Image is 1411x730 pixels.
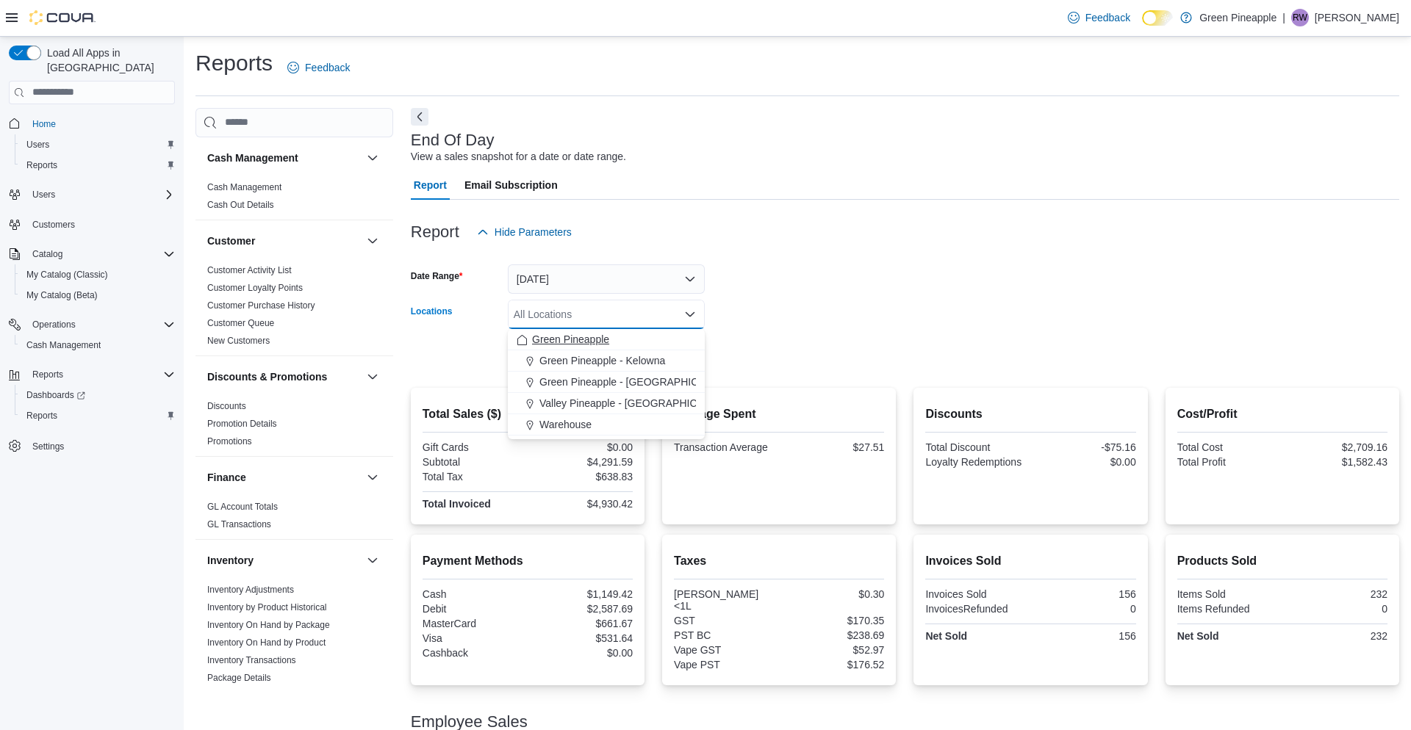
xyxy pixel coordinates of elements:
h1: Reports [195,48,273,78]
span: Dashboards [26,389,85,401]
p: [PERSON_NAME] [1315,9,1399,26]
a: Cash Out Details [207,200,274,210]
span: Feedback [305,60,350,75]
div: $238.69 [782,629,884,641]
div: Items Sold [1177,588,1279,600]
button: Inventory [207,553,361,568]
span: Reports [26,410,57,422]
a: My Catalog (Beta) [21,286,104,304]
div: $2,587.69 [531,603,633,615]
a: Customer Loyalty Points [207,283,303,293]
label: Locations [411,306,453,317]
div: $0.00 [1034,456,1136,468]
div: $0.00 [531,647,633,659]
div: Transaction Average [674,441,776,453]
div: Cash [423,588,525,600]
div: 232 [1285,630,1387,642]
span: Customer Queue [207,317,274,329]
span: Customer Purchase History [207,300,315,311]
span: Users [21,136,175,153]
button: Warehouse [508,414,705,436]
div: $27.51 [782,441,884,453]
a: Reports [21,407,63,424]
div: Debit [423,603,525,615]
h2: Invoices Sold [925,552,1135,570]
div: Visa [423,632,525,644]
span: Customers [26,215,175,234]
div: 0 [1285,603,1387,615]
button: Customers [3,214,181,235]
span: Cash Management [207,181,281,193]
div: Invoices Sold [925,588,1027,600]
span: Dashboards [21,386,175,404]
span: GL Transactions [207,518,271,530]
h2: Discounts [925,405,1135,423]
div: $52.97 [782,644,884,656]
span: Catalog [32,248,62,260]
span: My Catalog (Classic) [26,269,108,281]
button: Reports [3,364,181,385]
a: Customer Queue [207,318,274,328]
a: Inventory Adjustments [207,585,294,595]
div: $1,582.43 [1285,456,1387,468]
div: MasterCard [423,618,525,629]
div: Cashback [423,647,525,659]
span: Discounts [207,400,246,412]
span: Feedback [1085,10,1130,25]
span: Promotion Details [207,418,277,430]
div: $1,149.42 [531,588,633,600]
div: $2,709.16 [1285,441,1387,453]
span: Inventory Transactions [207,654,296,666]
div: Items Refunded [1177,603,1279,615]
span: GL Account Totals [207,501,278,513]
div: [PERSON_NAME] <1L [674,588,776,612]
button: Home [3,113,181,134]
span: Reports [21,156,175,174]
span: Settings [26,436,175,455]
input: Dark Mode [1142,10,1173,26]
div: $176.52 [782,659,884,671]
button: Operations [3,314,181,335]
span: RW [1293,9,1307,26]
span: Cash Out Details [207,199,274,211]
div: Finance [195,498,393,539]
button: Green Pineapple [508,329,705,350]
span: New Customers [207,335,270,347]
button: My Catalog (Classic) [15,264,181,285]
div: 156 [1034,630,1136,642]
h2: Taxes [674,552,884,570]
div: Discounts & Promotions [195,397,393,456]
div: Total Cost [1177,441,1279,453]
button: My Catalog (Beta) [15,285,181,306]
span: Report [414,170,447,200]
a: Dashboards [15,385,181,405]
span: Reports [21,407,175,424]
span: Cash Management [21,336,175,354]
span: Hide Parameters [495,225,572,239]
span: Package Details [207,672,271,684]
button: Discounts & Promotions [207,369,361,384]
span: Customers [32,219,75,231]
h2: Products Sold [1177,552,1387,570]
div: 0 [1034,603,1136,615]
span: Catalog [26,245,175,263]
div: Total Profit [1177,456,1279,468]
button: Reports [15,405,181,426]
span: Green Pineapple - Kelowna [539,353,665,368]
span: Users [32,189,55,200]
h3: Report [411,223,459,241]
div: Subtotal [423,456,525,468]
div: PST BC [674,629,776,641]
button: Operations [26,316,82,333]
a: Dashboards [21,386,91,404]
div: $638.83 [531,471,633,483]
button: Users [26,186,61,203]
strong: Net Sold [1177,630,1219,642]
a: Customer Activity List [207,265,292,275]
strong: Net Sold [925,630,967,642]
span: Green Pineapple - [GEOGRAPHIC_DATA] [539,375,733,389]
span: Reports [26,366,175,383]
div: 156 [1034,588,1136,600]
div: $0.30 [782,588,884,600]
div: InvoicesRefunded [925,603,1027,615]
